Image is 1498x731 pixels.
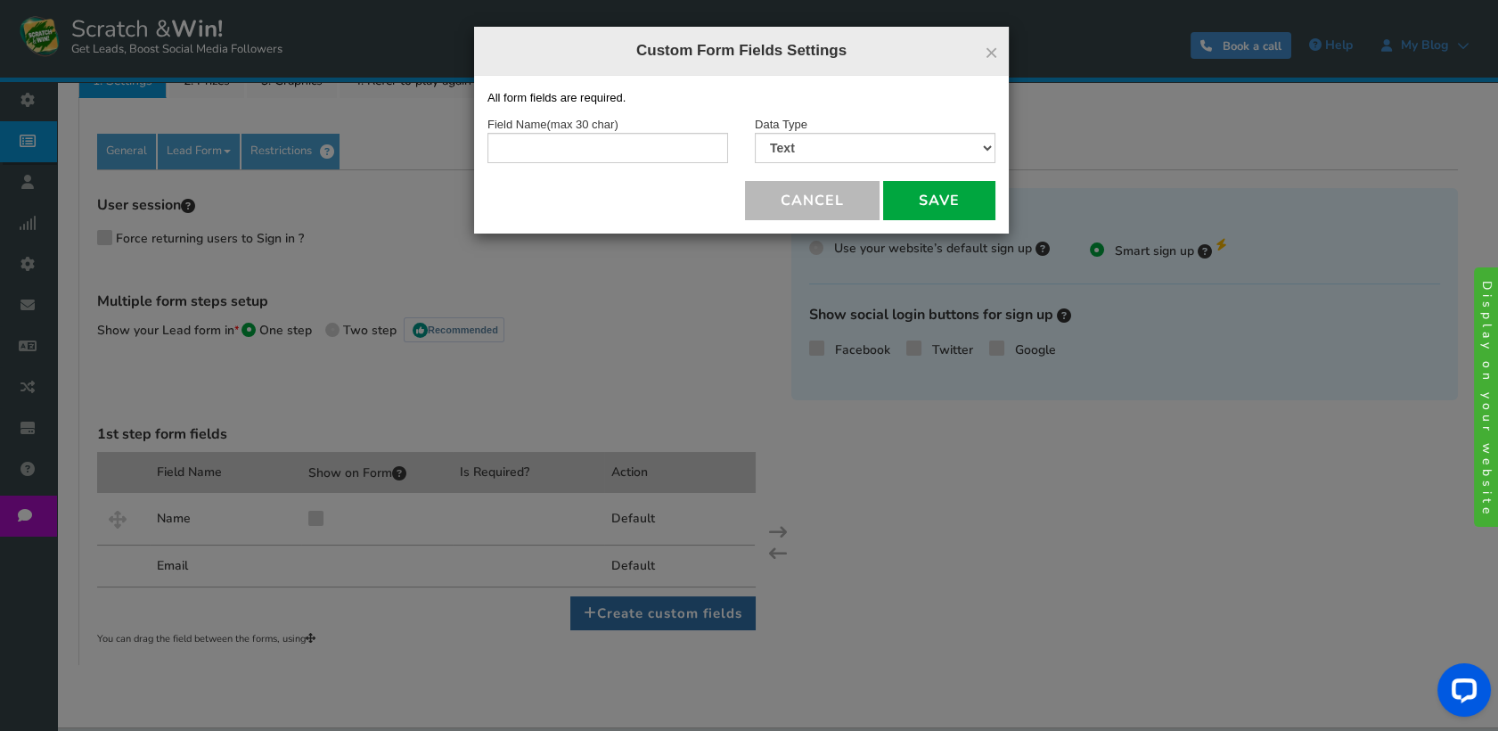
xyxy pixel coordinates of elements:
[487,40,995,62] h4: Custom Form Fields Settings
[487,116,728,164] div: Field Name
[1423,656,1498,731] iframe: LiveChat chat widget
[487,89,995,107] p: All form fields are required.
[985,41,998,64] button: ×
[883,181,995,220] button: Save
[745,181,880,220] button: Cancel
[755,118,807,131] span: Data Type
[546,118,618,131] span: (max 30 char)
